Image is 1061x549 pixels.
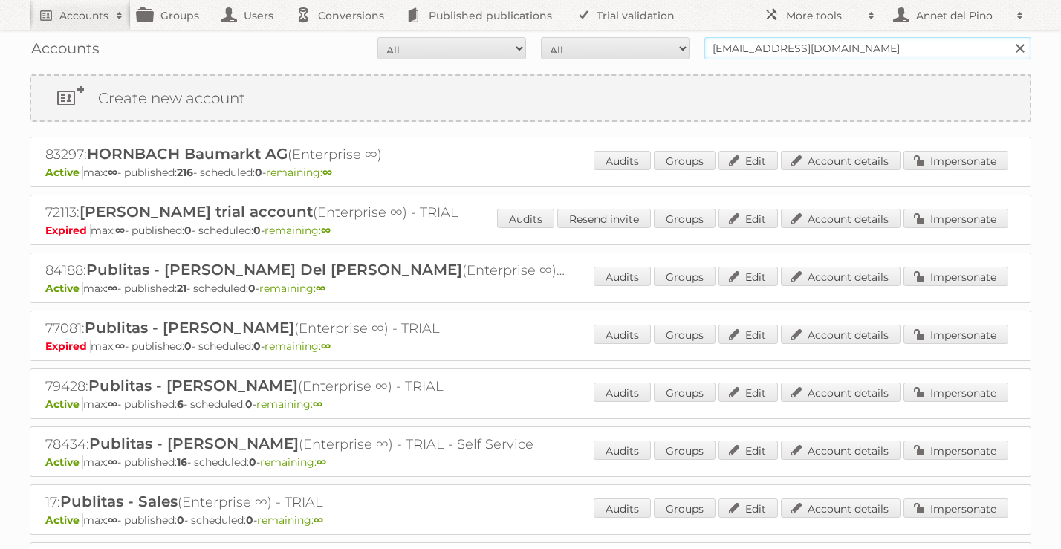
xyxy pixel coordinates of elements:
a: Audits [497,209,554,228]
span: remaining: [260,455,326,469]
a: Resend invite [557,209,651,228]
span: Expired [45,224,91,237]
a: Groups [654,498,716,518]
span: [PERSON_NAME] trial account [80,203,313,221]
strong: 0 [248,282,256,295]
a: Create new account [31,76,1030,120]
span: remaining: [265,224,331,237]
p: max: - published: - scheduled: - [45,513,1016,527]
span: Active [45,513,83,527]
span: Expired [45,340,91,353]
strong: ∞ [316,282,325,295]
strong: ∞ [115,340,125,353]
a: Edit [718,498,778,518]
strong: ∞ [321,224,331,237]
span: remaining: [265,340,331,353]
strong: ∞ [314,513,323,527]
p: max: - published: - scheduled: - [45,340,1016,353]
a: Edit [718,383,778,402]
p: max: - published: - scheduled: - [45,282,1016,295]
strong: ∞ [321,340,331,353]
strong: 21 [177,282,186,295]
h2: Annet del Pino [912,8,1009,23]
span: Active [45,397,83,411]
strong: ∞ [108,513,117,527]
strong: 0 [253,340,261,353]
a: Account details [781,441,901,460]
h2: 72113: (Enterprise ∞) - TRIAL [45,203,565,222]
a: Audits [594,151,651,170]
a: Impersonate [903,498,1008,518]
strong: 0 [177,513,184,527]
a: Groups [654,383,716,402]
strong: 0 [245,397,253,411]
a: Groups [654,267,716,286]
a: Groups [654,209,716,228]
strong: 0 [184,340,192,353]
a: Edit [718,441,778,460]
h2: Accounts [59,8,108,23]
strong: 16 [177,455,187,469]
a: Edit [718,325,778,344]
a: Edit [718,209,778,228]
strong: ∞ [108,166,117,179]
span: remaining: [256,397,322,411]
h2: 77081: (Enterprise ∞) - TRIAL [45,319,565,338]
a: Impersonate [903,151,1008,170]
a: Account details [781,209,901,228]
span: Active [45,282,83,295]
p: max: - published: - scheduled: - [45,397,1016,411]
strong: 0 [255,166,262,179]
a: Audits [594,267,651,286]
a: Edit [718,267,778,286]
h2: 17: (Enterprise ∞) - TRIAL [45,493,565,512]
h2: 83297: (Enterprise ∞) [45,145,565,164]
p: max: - published: - scheduled: - [45,166,1016,179]
h2: 84188: (Enterprise ∞) - TRIAL - Self Service [45,261,565,280]
strong: ∞ [317,455,326,469]
span: Publitas - [PERSON_NAME] [88,377,298,394]
a: Groups [654,151,716,170]
strong: 0 [184,224,192,237]
a: Account details [781,383,901,402]
span: HORNBACH Baumarkt AG [87,145,288,163]
strong: ∞ [108,397,117,411]
a: Audits [594,383,651,402]
strong: 216 [177,166,193,179]
strong: ∞ [108,282,117,295]
a: Audits [594,325,651,344]
h2: 78434: (Enterprise ∞) - TRIAL - Self Service [45,435,565,454]
a: Groups [654,325,716,344]
h2: 79428: (Enterprise ∞) - TRIAL [45,377,565,396]
strong: ∞ [322,166,332,179]
strong: 6 [177,397,184,411]
a: Groups [654,441,716,460]
strong: ∞ [108,455,117,469]
a: Impersonate [903,267,1008,286]
a: Impersonate [903,441,1008,460]
p: max: - published: - scheduled: - [45,224,1016,237]
a: Account details [781,151,901,170]
span: Publitas - [PERSON_NAME] Del [PERSON_NAME] [86,261,462,279]
strong: 0 [246,513,253,527]
a: Audits [594,498,651,518]
span: remaining: [257,513,323,527]
strong: ∞ [313,397,322,411]
a: Account details [781,325,901,344]
span: Publitas - Sales [60,493,178,510]
p: max: - published: - scheduled: - [45,455,1016,469]
span: remaining: [259,282,325,295]
a: Impersonate [903,209,1008,228]
span: Active [45,455,83,469]
span: remaining: [266,166,332,179]
strong: 0 [249,455,256,469]
strong: ∞ [115,224,125,237]
h2: More tools [786,8,860,23]
a: Account details [781,267,901,286]
a: Impersonate [903,325,1008,344]
a: Audits [594,441,651,460]
span: Publitas - [PERSON_NAME] [89,435,299,452]
a: Account details [781,498,901,518]
span: Publitas - [PERSON_NAME] [85,319,294,337]
a: Impersonate [903,383,1008,402]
